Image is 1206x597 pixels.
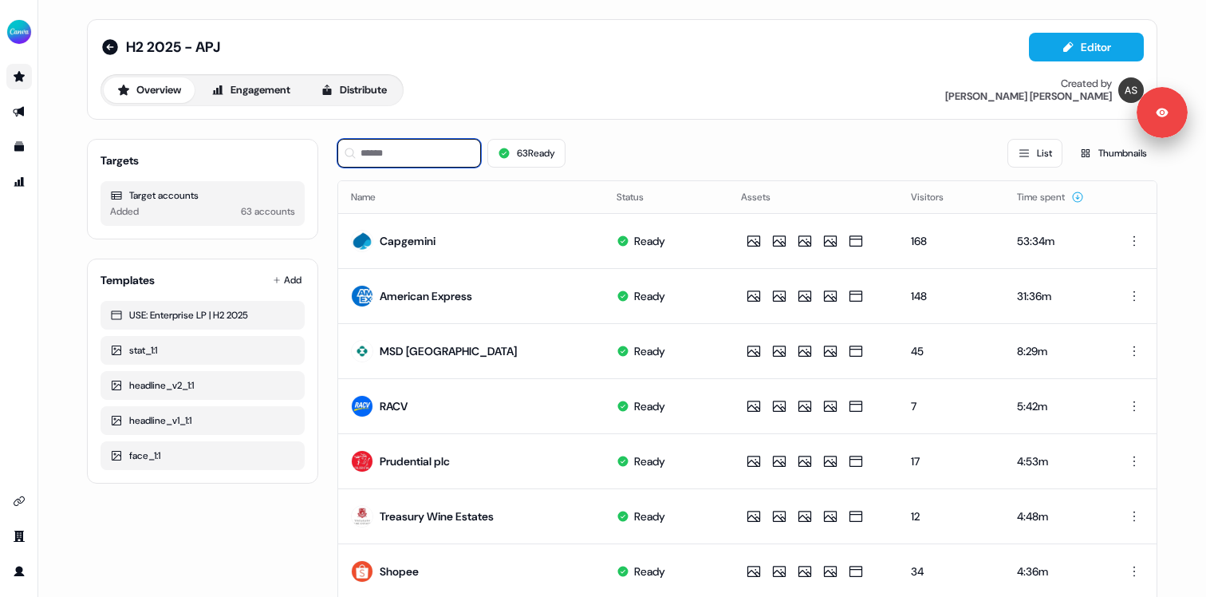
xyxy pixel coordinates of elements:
[1017,453,1094,469] div: 4:53m
[6,488,32,514] a: Go to integrations
[634,343,665,359] div: Ready
[380,508,494,524] div: Treasury Wine Estates
[1017,508,1094,524] div: 4:48m
[911,508,991,524] div: 12
[1017,183,1084,212] button: Time spent
[110,307,295,323] div: USE: Enterprise LP | H2 2025
[110,413,295,429] div: headline_v1_1:1
[911,453,991,469] div: 17
[1007,139,1062,168] button: List
[110,188,295,204] div: Target accounts
[634,398,665,414] div: Ready
[911,233,991,249] div: 168
[1061,77,1112,90] div: Created by
[380,233,436,249] div: Capgemini
[1118,77,1144,103] img: Anna
[1017,288,1094,304] div: 31:36m
[911,398,991,414] div: 7
[911,563,991,579] div: 34
[911,343,991,359] div: 45
[380,563,419,579] div: Shopee
[198,77,304,103] button: Engagement
[1029,41,1144,57] a: Editor
[728,181,898,213] th: Assets
[110,204,139,219] div: Added
[634,453,665,469] div: Ready
[911,183,963,212] button: Visitors
[1017,343,1094,359] div: 8:29m
[110,448,295,464] div: face_1:1
[100,272,155,288] div: Templates
[270,269,305,291] button: Add
[110,378,295,393] div: headline_v2_1:1
[945,90,1112,103] div: [PERSON_NAME] [PERSON_NAME]
[911,288,991,304] div: 148
[634,563,665,579] div: Ready
[100,152,139,168] div: Targets
[126,38,220,57] span: H2 2025 - APJ
[6,134,32,160] a: Go to templates
[1017,233,1094,249] div: 53:34m
[6,99,32,125] a: Go to outbound experience
[104,77,195,103] button: Overview
[6,524,32,549] a: Go to team
[617,183,663,212] button: Status
[307,77,400,103] button: Distribute
[241,204,295,219] div: 63 accounts
[1029,33,1144,61] button: Editor
[1017,398,1094,414] div: 5:42m
[380,343,517,359] div: MSD [GEOGRAPHIC_DATA]
[6,559,32,584] a: Go to profile
[6,64,32,89] a: Go to prospects
[6,169,32,195] a: Go to attribution
[487,139,566,168] button: 63Ready
[351,183,395,212] button: Name
[380,453,450,469] div: Prudential plc
[380,398,408,414] div: RACV
[110,342,295,358] div: stat_1:1
[380,288,472,304] div: American Express
[1069,139,1157,168] button: Thumbnails
[634,288,665,304] div: Ready
[1017,563,1094,579] div: 4:36m
[634,508,665,524] div: Ready
[634,233,665,249] div: Ready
